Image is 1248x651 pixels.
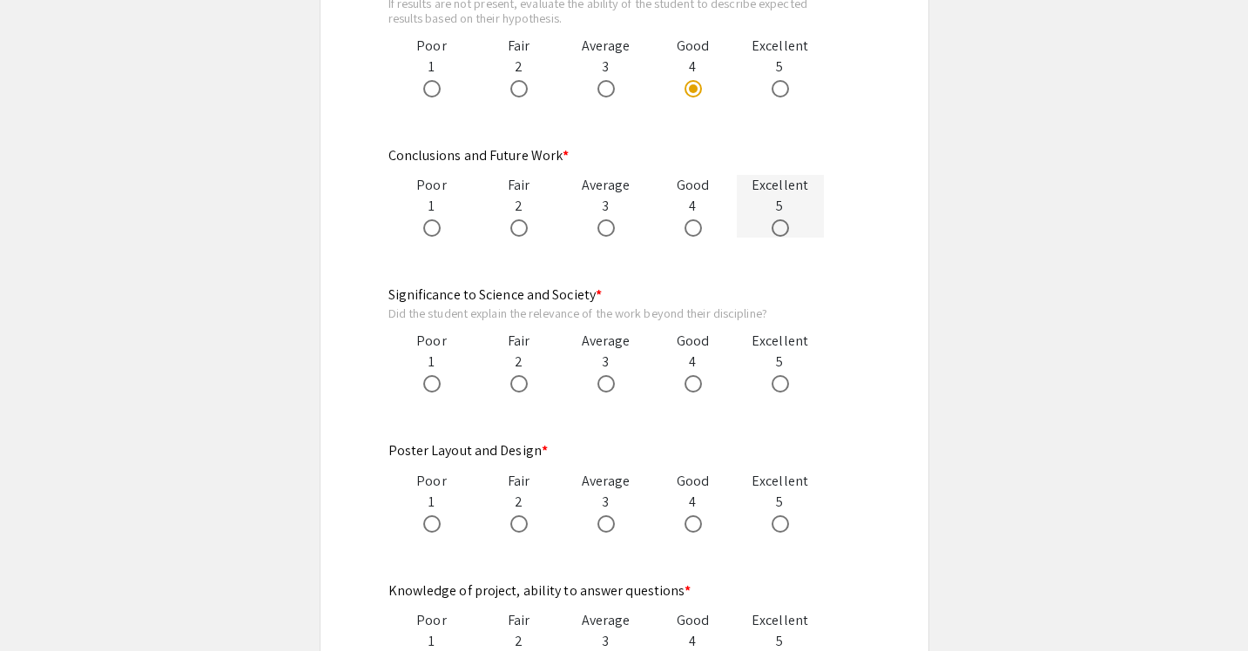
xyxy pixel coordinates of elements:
div: Excellent [737,610,824,631]
div: 4 [650,36,737,98]
div: 2 [476,175,563,238]
div: Did the student explain the relevance of the work beyond their discipline? [388,305,824,321]
div: Good [650,471,737,492]
div: Good [650,331,737,352]
div: 1 [388,175,476,238]
div: Average [563,331,650,352]
div: Good [650,36,737,57]
div: 2 [476,331,563,393]
div: Fair [476,331,563,352]
div: 4 [650,471,737,534]
div: Fair [476,36,563,57]
div: Fair [476,610,563,631]
div: 2 [476,36,563,98]
div: 3 [563,471,650,534]
div: Average [563,36,650,57]
iframe: Chat [13,573,74,638]
mat-label: Poster Layout and Design [388,441,549,460]
div: 4 [650,175,737,238]
div: 2 [476,471,563,534]
mat-label: Conclusions and Future Work [388,146,570,164]
div: Average [563,175,650,196]
div: Poor [388,331,476,352]
div: 3 [563,36,650,98]
div: 5 [737,471,824,534]
div: 3 [563,331,650,393]
div: Fair [476,175,563,196]
div: Average [563,471,650,492]
div: 4 [650,331,737,393]
div: Poor [388,610,476,631]
div: 5 [737,36,824,98]
div: Excellent [737,331,824,352]
div: 5 [737,175,824,238]
div: Excellent [737,36,824,57]
div: Excellent [737,175,824,196]
div: Average [563,610,650,631]
div: 1 [388,331,476,393]
div: Fair [476,471,563,492]
div: 1 [388,36,476,98]
mat-label: Significance to Science and Society [388,285,603,304]
div: 1 [388,471,476,534]
div: Excellent [737,471,824,492]
div: Poor [388,471,476,492]
div: 3 [563,175,650,238]
div: 5 [737,331,824,393]
div: Good [650,175,737,196]
div: Poor [388,36,476,57]
div: Poor [388,175,476,196]
div: Good [650,610,737,631]
mat-label: Knowledge of project, ability to answer questions [388,581,691,600]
